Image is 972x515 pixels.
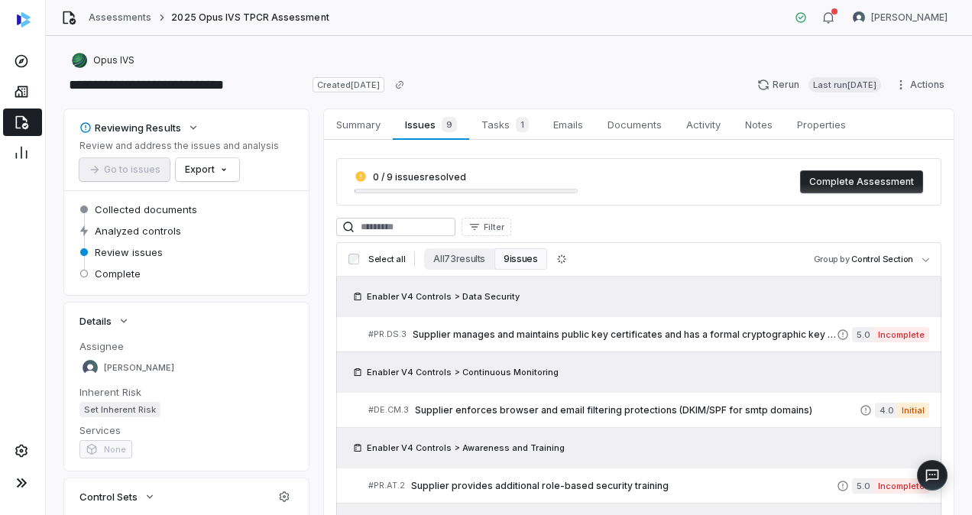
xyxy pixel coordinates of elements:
button: All 73 results [424,248,494,270]
span: Control Sets [79,490,138,504]
span: # PR.AT.2 [368,480,405,491]
span: Collected documents [95,202,197,216]
span: [PERSON_NAME] [104,362,174,374]
dt: Assignee [79,339,293,353]
span: Details [79,314,112,328]
button: Copy link [386,71,413,99]
span: Supplier manages and maintains public key certificates and has a formal cryptographic key managem... [413,329,837,341]
span: Group by [814,254,850,264]
p: Review and address the issues and analysis [79,140,279,152]
span: 0 / 9 issues resolved [373,171,466,183]
span: 2025 Opus IVS TPCR Assessment [171,11,329,24]
span: Summary [330,115,387,134]
span: Tasks [475,114,535,135]
span: Set Inherent Risk [79,402,160,417]
span: 4.0 [875,403,897,418]
span: Properties [791,115,852,134]
button: Details [75,307,134,335]
img: REKHA KOTHANDARAMAN avatar [853,11,865,24]
button: Complete Assessment [800,170,923,193]
span: Incomplete [873,327,929,342]
button: REKHA KOTHANDARAMAN avatar[PERSON_NAME] [844,6,957,29]
span: Activity [680,115,727,134]
span: Notes [739,115,779,134]
a: #PR.AT.2Supplier provides additional role-based security training5.0Incomplete [368,468,929,503]
input: Select all [348,254,359,264]
span: Enabler V4 Controls > Continuous Monitoring [367,366,559,378]
span: Supplier enforces browser and email filtering protections (DKIM/SPF for smtp domains) [415,404,860,416]
span: 1 [516,117,529,132]
span: Enabler V4 Controls > Awareness and Training [367,442,565,454]
a: #DE.CM.3Supplier enforces browser and email filtering protections (DKIM/SPF for smtp domains)4.0I... [368,393,929,427]
span: Incomplete [873,478,929,494]
span: [PERSON_NAME] [871,11,948,24]
span: Initial [897,403,929,418]
button: Filter [462,218,511,236]
span: Created [DATE] [313,77,384,92]
button: Reviewing Results [75,114,204,141]
span: Filter [484,222,504,233]
span: # PR.DS.3 [368,329,407,340]
img: REKHA KOTHANDARAMAN avatar [83,360,98,375]
a: Assessments [89,11,151,24]
button: 9 issues [494,248,546,270]
span: Emails [547,115,589,134]
a: #PR.DS.3Supplier manages and maintains public key certificates and has a formal cryptographic key... [368,317,929,351]
span: Select all [368,254,405,265]
span: 9 [442,117,457,132]
button: Actions [890,73,954,96]
span: Supplier provides additional role-based security training [411,480,837,492]
button: Export [176,158,239,181]
span: 5.0 [852,327,873,342]
span: Issues [399,114,462,135]
dt: Services [79,423,293,437]
button: Control Sets [75,483,160,510]
button: RerunLast run[DATE] [748,73,890,96]
img: Coverbase logo [17,12,31,28]
div: Reviewing Results [79,121,181,134]
span: Analyzed controls [95,224,181,238]
span: Opus IVS [93,54,134,66]
span: Review issues [95,245,163,259]
span: # DE.CM.3 [368,404,409,416]
span: Complete [95,267,141,280]
span: Last run [DATE] [808,77,881,92]
span: Enabler V4 Controls > Data Security [367,290,520,303]
button: https://opusivs.com/Opus IVS [67,47,139,74]
dt: Inherent Risk [79,385,293,399]
span: 5.0 [852,478,873,494]
span: Documents [601,115,668,134]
